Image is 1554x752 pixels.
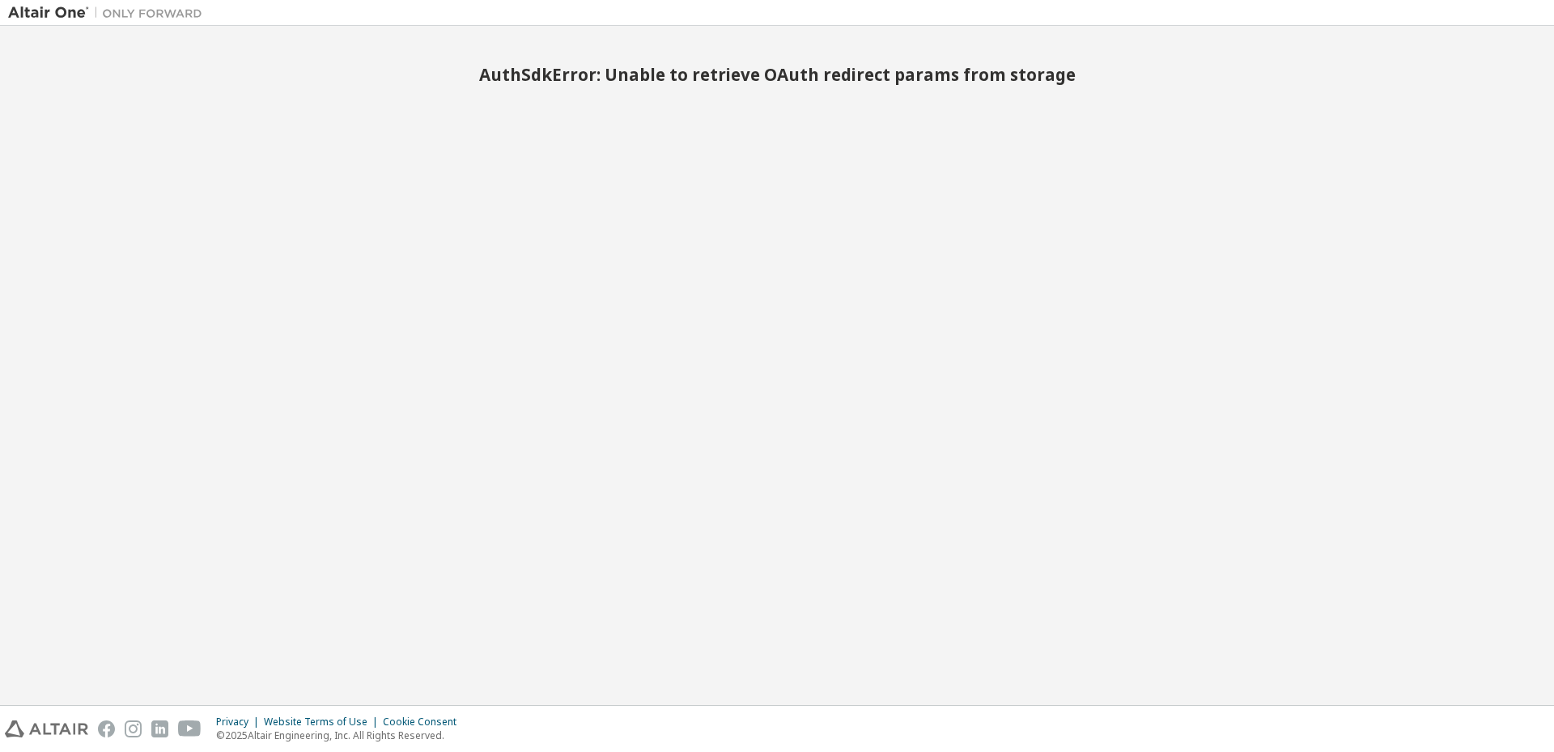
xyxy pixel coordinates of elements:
[264,716,383,729] div: Website Terms of Use
[98,720,115,737] img: facebook.svg
[8,5,210,21] img: Altair One
[178,720,202,737] img: youtube.svg
[216,716,264,729] div: Privacy
[216,729,466,742] p: © 2025 Altair Engineering, Inc. All Rights Reserved.
[125,720,142,737] img: instagram.svg
[8,64,1546,85] h2: AuthSdkError: Unable to retrieve OAuth redirect params from storage
[383,716,466,729] div: Cookie Consent
[5,720,88,737] img: altair_logo.svg
[151,720,168,737] img: linkedin.svg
